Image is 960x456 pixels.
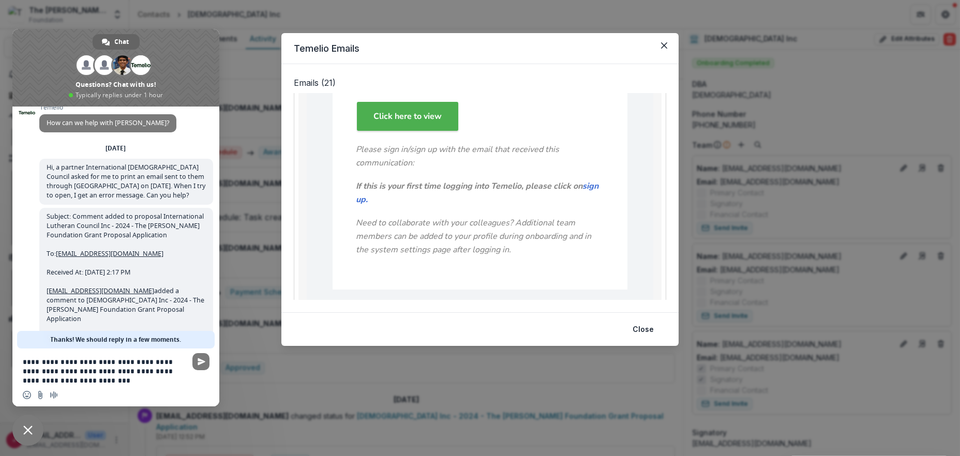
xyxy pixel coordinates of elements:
[106,145,126,151] div: [DATE]
[51,331,182,348] span: Thanks! We should reply in a few moments.
[12,415,43,446] a: Close chat
[47,163,205,200] span: Hi, a partner International [DEMOGRAPHIC_DATA] Council asked for me to print an email sent to the...
[115,34,129,50] span: Chat
[356,180,598,205] strong: If this is your first time logging into Temelio, please click on
[294,77,666,93] p: Emails ( 21 )
[93,34,140,50] a: Chat
[356,143,604,170] p: Please sign in/sign up with the email that received this communication:
[23,348,188,384] textarea: Compose your message...
[357,102,458,131] a: Click here to view
[373,111,442,122] strong: Click here to view
[23,391,31,399] span: Insert an emoji
[281,33,679,64] header: Temelio Emails
[47,212,204,342] span: Subject: Comment added to proposal International Lutheran Council Inc - 2024 - The [PERSON_NAME] ...
[656,37,672,54] button: Close
[192,353,209,370] span: Send
[47,286,154,295] a: [EMAIL_ADDRESS][DOMAIN_NAME]
[36,391,44,399] span: Send a file
[626,321,660,338] button: Close
[356,216,604,256] p: Need to collaborate with your colleagues? Additional team members can be added to your profile du...
[56,249,163,258] a: [EMAIL_ADDRESS][DOMAIN_NAME]
[50,391,58,399] span: Audio message
[47,118,169,127] span: How can we help with [PERSON_NAME]?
